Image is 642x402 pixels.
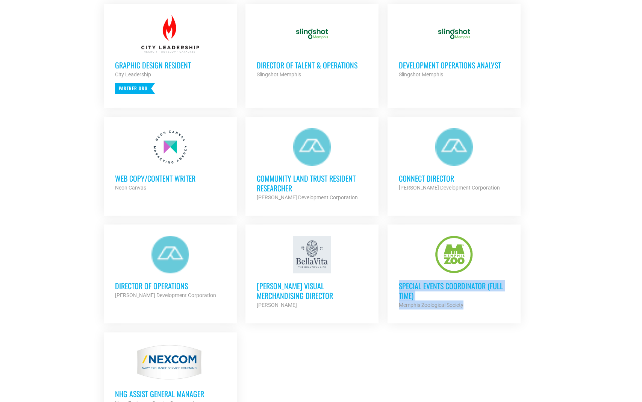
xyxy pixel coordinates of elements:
h3: Community Land Trust Resident Researcher [257,173,367,193]
p: Partner Org [115,83,155,94]
h3: Graphic Design Resident [115,60,226,70]
h3: Web Copy/Content Writer [115,173,226,183]
h3: Director of Talent & Operations [257,60,367,70]
strong: City Leadership [115,71,151,77]
a: Graphic Design Resident City Leadership Partner Org [104,4,237,105]
strong: [PERSON_NAME] Development Corporation [257,194,358,200]
strong: Memphis Zoological Society [399,302,463,308]
h3: NHG ASSIST GENERAL MANAGER [115,389,226,399]
h3: Connect Director [399,173,509,183]
h3: Development Operations Analyst [399,60,509,70]
strong: Slingshot Memphis [399,71,443,77]
a: Director of Talent & Operations Slingshot Memphis [245,4,379,90]
a: Director of Operations [PERSON_NAME] Development Corporation [104,225,237,311]
h3: [PERSON_NAME] Visual Merchandising Director [257,281,367,300]
a: Development Operations Analyst Slingshot Memphis [388,4,521,90]
a: Community Land Trust Resident Researcher [PERSON_NAME] Development Corporation [245,117,379,213]
strong: [PERSON_NAME] Development Corporation [115,292,216,298]
strong: [PERSON_NAME] [257,302,297,308]
a: Connect Director [PERSON_NAME] Development Corporation [388,117,521,203]
h3: Director of Operations [115,281,226,291]
h3: Special Events Coordinator (Full Time) [399,281,509,300]
strong: [PERSON_NAME] Development Corporation [399,185,500,191]
strong: Neon Canvas [115,185,146,191]
a: [PERSON_NAME] Visual Merchandising Director [PERSON_NAME] [245,225,379,321]
a: Special Events Coordinator (Full Time) Memphis Zoological Society [388,225,521,321]
strong: Slingshot Memphis [257,71,301,77]
a: Web Copy/Content Writer Neon Canvas [104,117,237,203]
